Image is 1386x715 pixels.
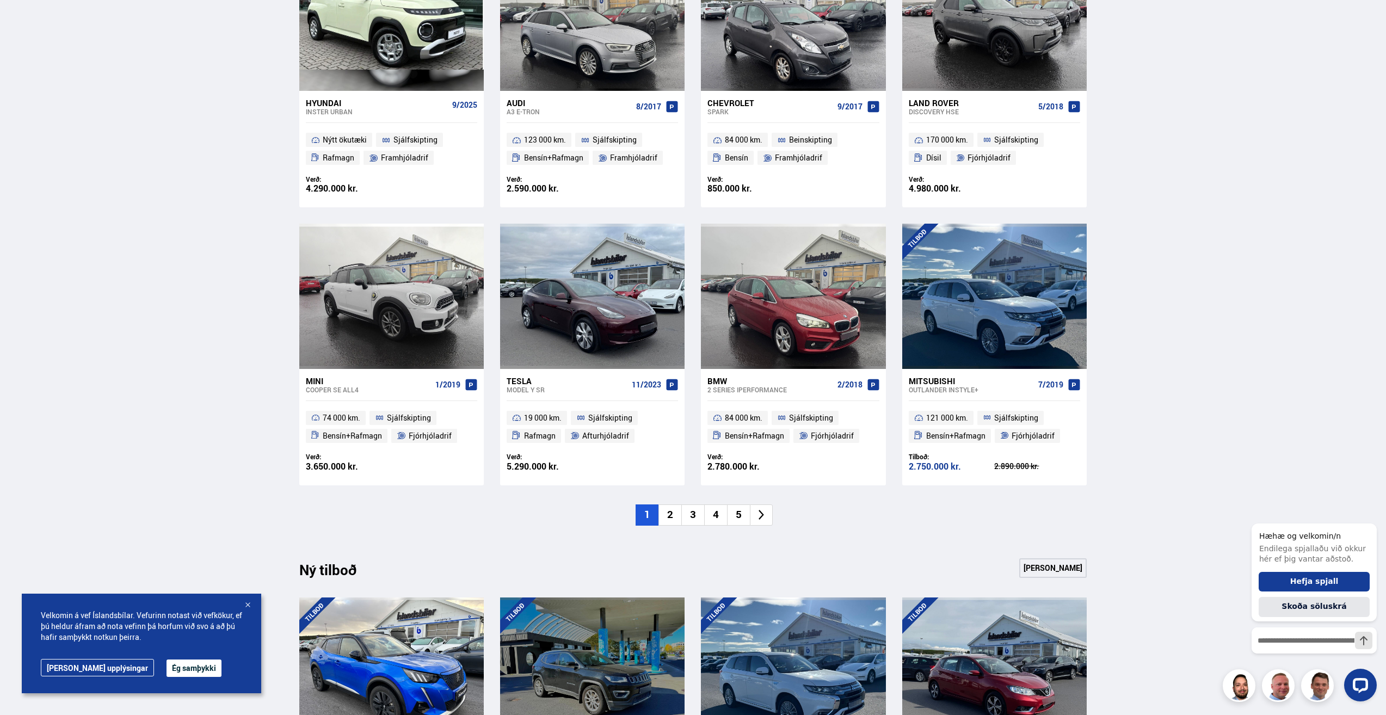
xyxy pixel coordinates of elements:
[323,411,360,424] span: 74 000 km.
[707,184,793,193] div: 850.000 kr.
[811,429,854,442] span: Fjórhjóladrif
[41,610,242,643] span: Velkomin á vef Íslandsbílar. Vefurinn notast við vefkökur, ef þú heldur áfram að nota vefinn þá h...
[593,133,637,146] span: Sjálfskipting
[323,429,382,442] span: Bensín+Rafmagn
[452,101,477,109] span: 9/2025
[994,133,1038,146] span: Sjálfskipting
[507,376,627,386] div: Tesla
[681,504,704,526] li: 3
[306,175,392,183] div: Verð:
[994,463,1080,470] div: 2.890.000 kr.
[1038,380,1063,389] span: 7/2019
[524,151,583,164] span: Bensín+Rafmagn
[500,369,685,485] a: Tesla Model Y SR 11/2023 19 000 km. Sjálfskipting Rafmagn Afturhjóladrif Verð: 5.290.000 kr.
[393,133,438,146] span: Sjálfskipting
[926,151,941,164] span: Dísil
[306,184,392,193] div: 4.290.000 kr.
[909,108,1034,115] div: Discovery HSE
[909,462,995,471] div: 2.750.000 kr.
[500,91,685,207] a: Audi A3 E-TRON 8/2017 123 000 km. Sjálfskipting Bensín+Rafmagn Framhjóladrif Verð: 2.590.000 kr.
[632,380,661,389] span: 11/2023
[306,98,448,108] div: Hyundai
[299,369,484,485] a: Mini Cooper SE ALL4 1/2019 74 000 km. Sjálfskipting Bensín+Rafmagn Fjórhjóladrif Verð: 3.650.000 kr.
[41,659,154,676] a: [PERSON_NAME] upplýsingar
[323,133,367,146] span: Nýtt ökutæki
[725,133,762,146] span: 84 000 km.
[837,102,863,111] span: 9/2017
[588,411,632,424] span: Sjálfskipting
[387,411,431,424] span: Sjálfskipting
[727,504,750,526] li: 5
[725,151,748,164] span: Bensín
[306,386,431,393] div: Cooper SE ALL4
[909,184,995,193] div: 4.980.000 kr.
[1038,102,1063,111] span: 5/2018
[299,562,375,584] div: Ný tilboð
[707,376,833,386] div: BMW
[909,386,1034,393] div: Outlander INSTYLE+
[409,429,452,442] span: Fjórhjóladrif
[837,380,863,389] span: 2/2018
[909,376,1034,386] div: Mitsubishi
[435,380,460,389] span: 1/2019
[1224,671,1257,704] img: nhp88E3Fdnt1Opn2.png
[658,504,681,526] li: 2
[725,411,762,424] span: 84 000 km.
[909,98,1034,108] div: Land Rover
[775,151,822,164] span: Framhjóladrif
[636,504,658,526] li: 1
[909,453,995,461] div: Tilboð:
[707,453,793,461] div: Verð:
[524,429,556,442] span: Rafmagn
[507,108,632,115] div: A3 E-TRON
[299,91,484,207] a: Hyundai Inster URBAN 9/2025 Nýtt ökutæki Sjálfskipting Rafmagn Framhjóladrif Verð: 4.290.000 kr.
[507,453,593,461] div: Verð:
[167,659,221,677] button: Ég samþykki
[707,108,833,115] div: Spark
[789,133,832,146] span: Beinskipting
[306,376,431,386] div: Mini
[926,411,968,424] span: 121 000 km.
[381,151,428,164] span: Framhjóladrif
[636,102,661,111] span: 8/2017
[507,184,593,193] div: 2.590.000 kr.
[707,98,833,108] div: Chevrolet
[994,411,1038,424] span: Sjálfskipting
[1243,503,1381,710] iframe: LiveChat chat widget
[306,462,392,471] div: 3.650.000 kr.
[1012,429,1055,442] span: Fjórhjóladrif
[704,504,727,526] li: 4
[902,91,1087,207] a: Land Rover Discovery HSE 5/2018 170 000 km. Sjálfskipting Dísil Fjórhjóladrif Verð: 4.980.000 kr.
[909,175,995,183] div: Verð:
[1019,558,1087,578] a: [PERSON_NAME]
[306,453,392,461] div: Verð:
[507,386,627,393] div: Model Y SR
[701,91,885,207] a: Chevrolet Spark 9/2017 84 000 km. Beinskipting Bensín Framhjóladrif Verð: 850.000 kr.
[707,175,793,183] div: Verð:
[524,133,566,146] span: 123 000 km.
[323,151,354,164] span: Rafmagn
[789,411,833,424] span: Sjálfskipting
[707,386,833,393] div: 2 series IPERFORMANCE
[610,151,657,164] span: Framhjóladrif
[507,462,593,471] div: 5.290.000 kr.
[968,151,1011,164] span: Fjórhjóladrif
[902,369,1087,485] a: Mitsubishi Outlander INSTYLE+ 7/2019 121 000 km. Sjálfskipting Bensín+Rafmagn Fjórhjóladrif Tilbo...
[701,369,885,485] a: BMW 2 series IPERFORMANCE 2/2018 84 000 km. Sjálfskipting Bensín+Rafmagn Fjórhjóladrif Verð: 2.78...
[582,429,629,442] span: Afturhjóladrif
[707,462,793,471] div: 2.780.000 kr.
[926,429,985,442] span: Bensín+Rafmagn
[306,108,448,115] div: Inster URBAN
[507,175,593,183] div: Verð:
[524,411,562,424] span: 19 000 km.
[725,429,784,442] span: Bensín+Rafmagn
[507,98,632,108] div: Audi
[926,133,968,146] span: 170 000 km.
